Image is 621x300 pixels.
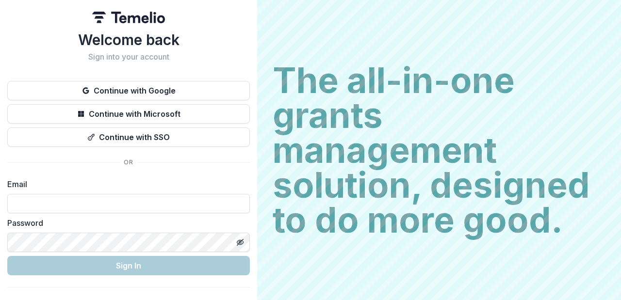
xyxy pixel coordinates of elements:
[7,217,244,229] label: Password
[7,256,250,275] button: Sign In
[7,127,250,147] button: Continue with SSO
[7,81,250,100] button: Continue with Google
[232,235,248,250] button: Toggle password visibility
[92,12,165,23] img: Temelio
[7,178,244,190] label: Email
[7,31,250,48] h1: Welcome back
[7,104,250,124] button: Continue with Microsoft
[7,52,250,62] h2: Sign into your account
